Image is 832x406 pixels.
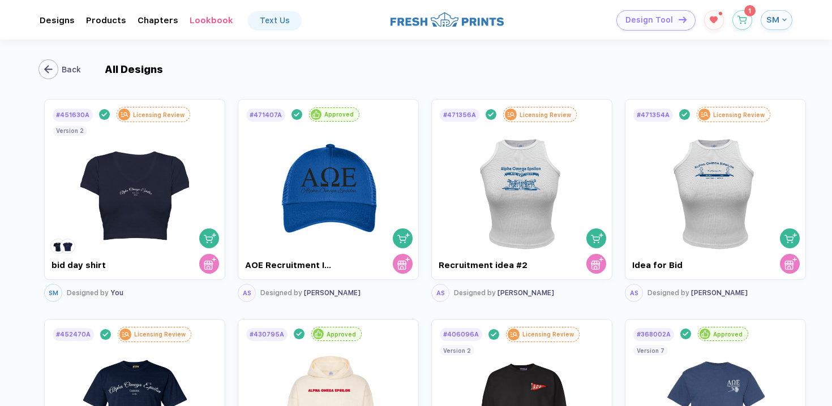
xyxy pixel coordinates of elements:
img: d170cf71-003f-42c2-99e9-243d2bd36f56_nt_front_1745460695544.jpg [468,123,576,254]
div: Licensing Review [134,331,186,338]
img: logo [391,11,504,28]
span: AS [436,290,445,297]
div: Licensing Review [522,331,574,338]
img: store cart [784,257,797,270]
button: AS [431,284,449,302]
button: AS [625,284,643,302]
span: SM [49,290,58,297]
img: shopping cart [784,232,797,244]
div: LookbookToggle dropdown menu chapters [190,15,233,25]
img: 8b3d17c8-460e-4534-8acc-9e95581eef6e_nt_front_1754580911116.jpg [80,123,188,254]
div: # 451630A [56,111,89,119]
div: ChaptersToggle dropdown menu chapters [138,15,178,25]
div: Recruitment idea #2 [439,260,529,270]
button: store cart [393,254,413,274]
img: 0c13f6f7-9199-4687-a20b-a5a127ac7580_nt_front_1745460076351.jpg [661,123,769,254]
a: Text Us [248,11,301,29]
button: shopping cart [586,228,606,248]
button: SM [44,284,62,302]
span: Design Tool [625,15,673,25]
div: #451630ALicensing Reviewshopping cartstore cart bid day shirt12Version 2SMDesigned by You [44,96,226,305]
sup: 1 [719,12,722,15]
img: store cart [591,257,603,270]
img: 2 [62,240,74,252]
button: shopping cart [199,228,219,248]
div: #471354ALicensing Reviewshopping cartstore cart Idea for BidASDesigned by [PERSON_NAME] [625,96,807,305]
div: # 452470A [56,331,91,338]
span: Designed by [647,289,689,297]
button: Back [41,59,84,79]
button: AS [238,284,256,302]
div: # 406096A [443,331,479,338]
div: Version 7 [637,347,664,354]
div: # 368002A [637,331,671,338]
div: DesignsToggle dropdown menu [40,15,75,25]
button: store cart [199,254,219,274]
div: Licensing Review [133,111,185,118]
div: # 430795A [250,331,284,338]
img: shopping cart [591,232,603,244]
div: AOE Recruitment Idea [245,260,335,270]
span: Designed by [67,289,109,297]
div: Idea for Bid [632,260,722,270]
img: store cart [397,257,410,270]
span: Designed by [260,289,302,297]
span: SM [766,15,779,25]
div: Version 2 [443,347,471,354]
button: shopping cart [780,228,800,248]
img: store cart [204,257,216,270]
div: ProductsToggle dropdown menu [86,15,126,25]
div: Version 2 [56,127,84,134]
div: Lookbook [190,15,233,25]
button: store cart [586,254,606,274]
span: 1 [748,7,751,14]
img: a96af6a8-d824-409d-a18a-8d69a828c117_nt_front_1745490651101.jpg [274,123,382,254]
div: # 471407A [250,111,282,119]
div: Back [62,65,81,74]
div: Text Us [260,16,290,25]
span: Designed by [454,289,496,297]
button: shopping cart [393,228,413,248]
button: Design Toolicon [616,10,696,31]
img: shopping cart [397,232,410,244]
div: # 471356A [443,111,476,119]
button: SM [761,10,792,30]
img: icon [679,16,687,23]
button: store cart [780,254,800,274]
span: AS [630,290,638,297]
img: 1 [52,240,64,252]
sup: 1 [744,5,756,16]
div: bid day shirt [52,260,141,270]
div: Licensing Review [713,111,765,118]
div: All Designs [105,63,163,75]
div: #471356ALicensing Reviewshopping cartstore cart Recruitment idea #2ASDesigned by [PERSON_NAME] [431,96,614,305]
div: Licensing Review [520,111,571,118]
div: # 471354A [637,111,670,119]
div: [PERSON_NAME] [454,289,554,297]
span: AS [243,290,251,297]
div: [PERSON_NAME] [260,289,361,297]
div: #471407AApprovedshopping cartstore cart AOE Recruitment IdeaASDesigned by [PERSON_NAME] [238,96,420,305]
img: shopping cart [204,232,216,244]
div: You [67,289,123,297]
div: [PERSON_NAME] [647,289,748,297]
